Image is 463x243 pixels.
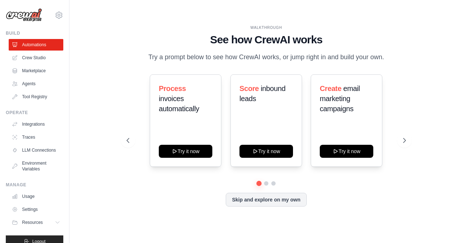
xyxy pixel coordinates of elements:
a: LLM Connections [9,144,63,156]
iframe: Chat Widget [427,208,463,243]
span: Score [239,84,259,92]
a: Traces [9,131,63,143]
a: Integrations [9,118,63,130]
div: Build [6,30,63,36]
button: Resources [9,217,63,228]
div: Operate [6,110,63,116]
button: Try it now [239,145,293,158]
img: Logo [6,8,42,22]
div: Manage [6,182,63,188]
button: Skip and explore on my own [226,193,306,207]
span: Process [159,84,186,92]
a: Settings [9,204,63,215]
span: inbound leads [239,84,285,103]
span: Create [320,84,341,92]
a: Marketplace [9,65,63,77]
h1: See how CrewAI works [127,33,405,46]
button: Try it now [159,145,212,158]
a: Tool Registry [9,91,63,103]
a: Usage [9,191,63,202]
a: Environment Variables [9,157,63,175]
span: invoices automatically [159,95,199,113]
span: Resources [22,220,43,225]
p: Try a prompt below to see how CrewAI works, or jump right in and build your own. [145,52,388,62]
a: Agents [9,78,63,90]
div: WALKTHROUGH [127,25,405,30]
span: email marketing campaigns [320,84,360,113]
a: Automations [9,39,63,51]
button: Try it now [320,145,373,158]
a: Crew Studio [9,52,63,64]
